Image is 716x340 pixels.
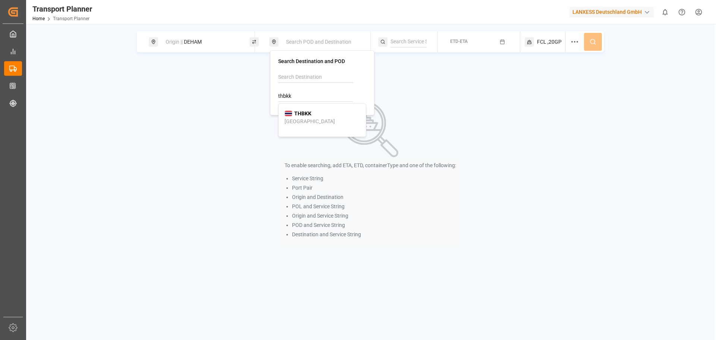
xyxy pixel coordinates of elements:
[569,7,654,18] div: LANXESS Deutschland GmbH
[278,72,353,83] input: Search Destination
[292,212,456,220] li: Origin and Service String
[292,231,456,238] li: Destination and Service String
[294,110,311,116] b: THBKK
[285,110,292,116] img: country
[161,35,242,49] div: DEHAM
[673,4,690,21] button: Help Center
[442,35,515,49] button: ETD-ETA
[450,39,468,44] span: ETD-ETA
[292,184,456,192] li: Port Pair
[292,203,456,210] li: POL and Service String
[292,193,456,201] li: Origin and Destination
[390,36,427,47] input: Search Service String
[286,39,351,45] span: Search POD and Destination
[32,3,92,15] div: Transport Planner
[166,39,183,45] span: Origin ||
[278,59,366,64] h4: Search Destination and POD
[342,101,398,157] img: Search
[547,38,562,46] span: ,20GP
[278,91,353,102] input: Search POD
[569,5,657,19] button: LANXESS Deutschland GmbH
[537,38,546,46] span: FCL
[285,118,335,125] div: [GEOGRAPHIC_DATA]
[285,162,456,169] p: To enable searching, add ETA, ETD, containerType and one of the following:
[292,175,456,183] li: Service String
[657,4,673,21] button: show 0 new notifications
[292,221,456,229] li: POD and Service String
[32,16,45,21] a: Home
